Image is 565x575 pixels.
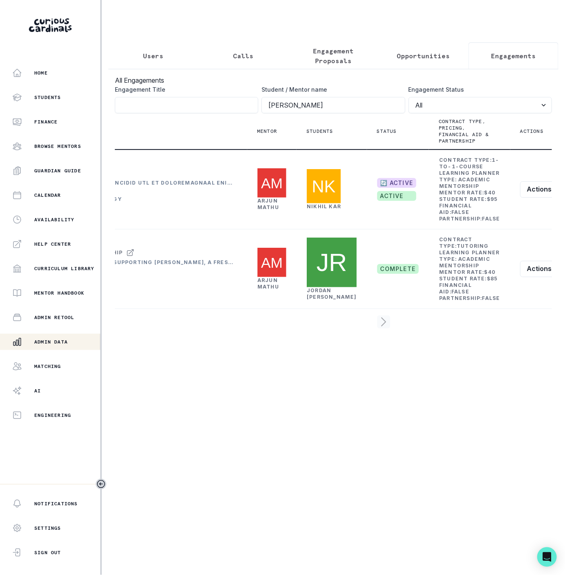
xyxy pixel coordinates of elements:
p: Availability [34,216,74,223]
p: Opportunities [397,51,450,61]
b: false [451,209,469,215]
label: Engagement Status [409,85,547,94]
p: AI [34,388,41,394]
p: Help Center [34,241,71,247]
p: Browse Mentors [34,143,81,150]
div: Open Intercom Messenger [537,547,557,567]
p: Settings [34,525,61,531]
td: Contract Type: Learning Planner Type: Mentor Rate: Student Rate: Financial Aid: Partnership: [439,236,500,302]
p: Notifications [34,500,78,507]
p: Admin Data [34,339,68,345]
p: Admin Retool [34,314,74,321]
label: Engagement Title [115,85,253,94]
span: active [377,191,417,201]
p: Matching [34,363,61,370]
b: $ 40 [484,269,496,275]
p: Curriculum Library [34,265,95,272]
td: Contract Type: Learning Planner Type: Mentor Rate: Student Rate: Financial Aid: Partnership: [439,156,500,223]
p: Sign Out [34,549,61,556]
b: tutoring [457,243,489,249]
b: false [482,295,500,301]
p: Mentor [257,128,277,134]
b: $ 95 [487,196,498,202]
p: Status [377,128,397,134]
p: Actions [520,128,543,134]
p: Students [34,94,61,101]
label: Student / Mentor name [262,85,400,94]
b: $ 40 [484,189,496,196]
h3: All Engagements [115,75,552,85]
a: Arjun Mathu [257,277,279,290]
p: Contract type, pricing, financial aid & partnership [439,118,490,144]
p: Guardian Guide [34,167,81,174]
p: Home [34,70,48,76]
span: 🔄 ACTIVE [377,178,417,188]
p: Finance [34,119,57,125]
a: Arjun Mathu [257,198,279,210]
b: $ 85 [487,275,498,282]
span: complete [377,264,419,274]
p: Engagement Proposals [295,46,372,66]
b: Academic Mentorship [439,256,490,269]
b: Academic Mentorship [439,176,490,189]
b: 1-to-1-course [439,157,499,170]
p: Users [143,51,164,61]
p: Calendar [34,192,61,198]
svg: page right [377,315,390,328]
img: Curious Cardinals Logo [29,18,72,32]
p: Mentor Handbook [34,290,84,296]
p: Students [306,128,333,134]
a: Nikhil Kar [307,203,341,209]
b: false [451,289,469,295]
b: false [482,216,500,222]
button: Toggle sidebar [96,479,106,489]
p: Engineering [34,412,71,419]
a: Jordan [PERSON_NAME] [307,287,357,300]
p: Engagements [491,51,536,61]
p: Calls [233,51,254,61]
